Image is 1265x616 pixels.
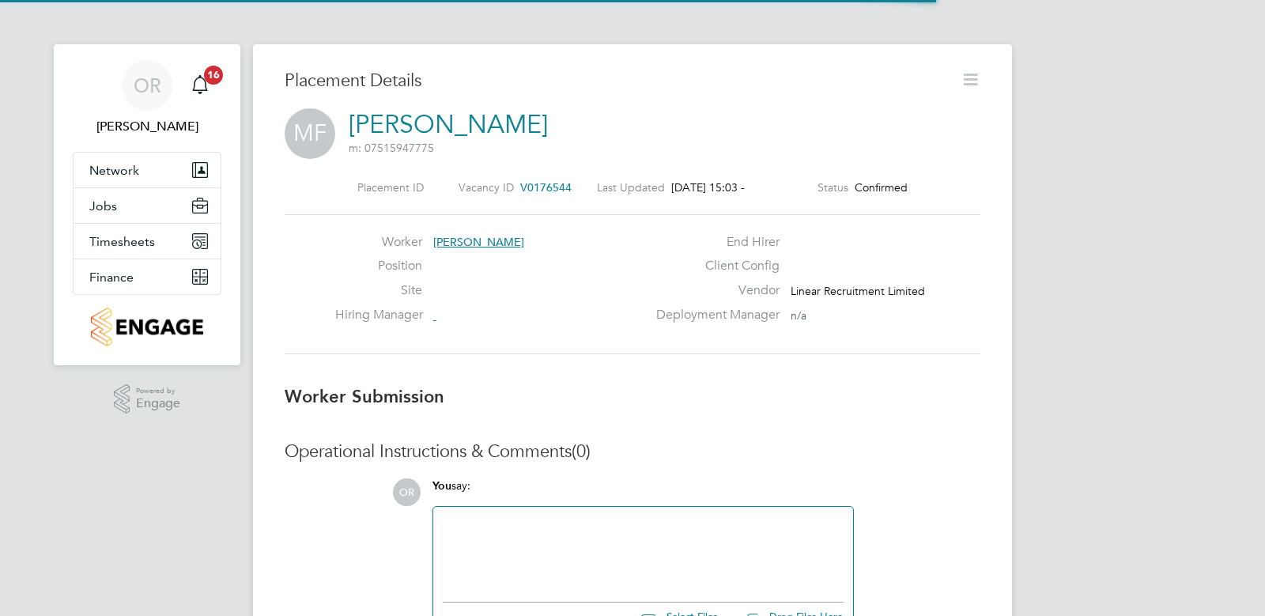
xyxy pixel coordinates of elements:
label: Status [818,180,848,195]
a: 16 [184,60,216,111]
span: [PERSON_NAME] [433,235,524,249]
label: Vacancy ID [459,180,514,195]
button: Finance [74,259,221,294]
button: Network [74,153,221,187]
label: Placement ID [357,180,424,195]
label: Vendor [647,282,780,299]
span: Network [89,163,139,178]
span: OR [134,75,161,96]
span: Jobs [89,198,117,214]
label: Deployment Manager [647,307,780,323]
span: MF [285,108,335,159]
span: Confirmed [855,180,908,195]
span: Engage [136,397,180,410]
a: [PERSON_NAME] [349,109,548,140]
span: [DATE] 15:03 - [671,180,745,195]
a: OR[PERSON_NAME] [73,60,221,136]
span: (0) [572,440,591,462]
label: Worker [335,234,422,251]
span: Powered by [136,384,180,398]
label: Position [335,258,422,274]
span: Timesheets [89,234,155,249]
span: Finance [89,270,134,285]
h3: Operational Instructions & Comments [285,440,980,463]
span: Owen Ramsey [73,117,221,136]
label: Last Updated [597,180,665,195]
button: Timesheets [74,224,221,259]
label: Client Config [647,258,780,274]
span: Linear Recruitment Limited [791,284,925,298]
span: n/a [791,308,806,323]
span: You [432,479,451,493]
label: End Hirer [647,234,780,251]
img: countryside-properties-logo-retina.png [91,308,202,346]
a: Go to home page [73,308,221,346]
span: m: 07515947775 [349,141,434,155]
div: say: [432,478,854,506]
span: OR [393,478,421,506]
b: Worker Submission [285,386,444,407]
h3: Placement Details [285,70,949,93]
label: Hiring Manager [335,307,422,323]
a: Powered byEngage [114,384,181,414]
nav: Main navigation [54,44,240,365]
button: Jobs [74,188,221,223]
span: V0176544 [520,180,572,195]
label: Site [335,282,422,299]
span: 16 [204,66,223,85]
